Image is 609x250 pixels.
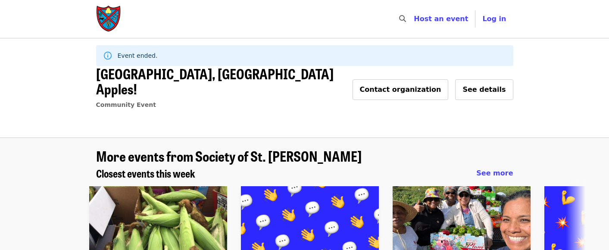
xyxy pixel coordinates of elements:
[360,85,441,94] span: Contact organization
[96,63,334,99] span: [GEOGRAPHIC_DATA], [GEOGRAPHIC_DATA] Apples!
[411,9,418,29] input: Search
[96,166,195,181] span: Closest events this week
[353,79,449,100] button: Contact organization
[482,15,506,23] span: Log in
[476,168,513,178] a: See more
[455,79,513,100] button: See details
[96,146,362,166] span: More events from Society of St. [PERSON_NAME]
[89,167,520,180] div: Closest events this week
[475,10,513,28] button: Log in
[414,15,468,23] a: Host an event
[399,15,406,23] i: search icon
[118,52,158,59] span: Event ended.
[476,169,513,177] span: See more
[96,5,122,33] img: Society of St. Andrew - Home
[96,101,156,108] a: Community Event
[462,85,506,94] span: See details
[96,167,195,180] a: Closest events this week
